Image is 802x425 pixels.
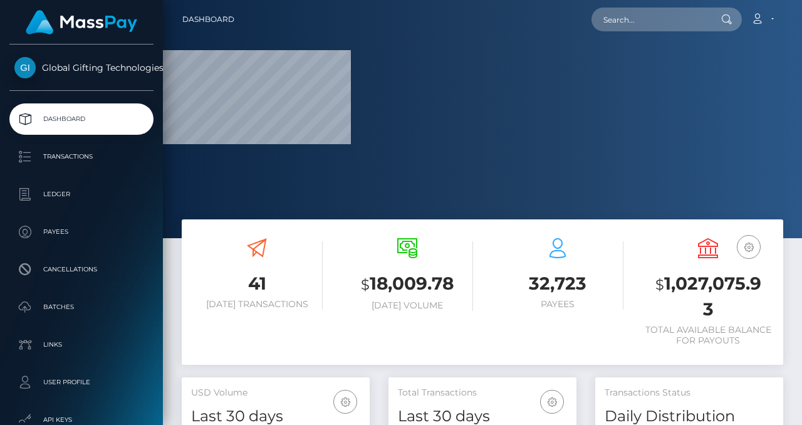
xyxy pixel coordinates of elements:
h3: 41 [191,271,323,296]
img: MassPay Logo [26,10,137,34]
h6: Payees [492,299,623,310]
a: Dashboard [182,6,234,33]
p: Batches [14,298,148,317]
h3: 18,009.78 [341,271,473,297]
a: Payees [9,216,154,248]
a: Links [9,329,154,360]
p: User Profile [14,373,148,392]
p: Cancellations [14,260,148,279]
small: $ [655,276,664,293]
p: Dashboard [14,110,148,129]
img: Global Gifting Technologies Inc [14,57,36,78]
span: Global Gifting Technologies Inc [9,62,154,73]
a: User Profile [9,367,154,398]
h6: [DATE] Volume [341,300,473,311]
input: Search... [591,8,709,31]
a: Dashboard [9,103,154,135]
p: Payees [14,223,148,241]
h5: Transactions Status [605,387,774,399]
h5: Total Transactions [398,387,567,399]
a: Ledger [9,179,154,210]
h6: [DATE] Transactions [191,299,323,310]
h6: Total Available Balance for Payouts [642,325,774,346]
p: Transactions [14,147,148,166]
p: Links [14,335,148,354]
h3: 1,027,075.93 [642,271,774,322]
h3: 32,723 [492,271,623,296]
small: $ [361,276,370,293]
p: Ledger [14,185,148,204]
h5: USD Volume [191,387,360,399]
a: Cancellations [9,254,154,285]
a: Batches [9,291,154,323]
a: Transactions [9,141,154,172]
